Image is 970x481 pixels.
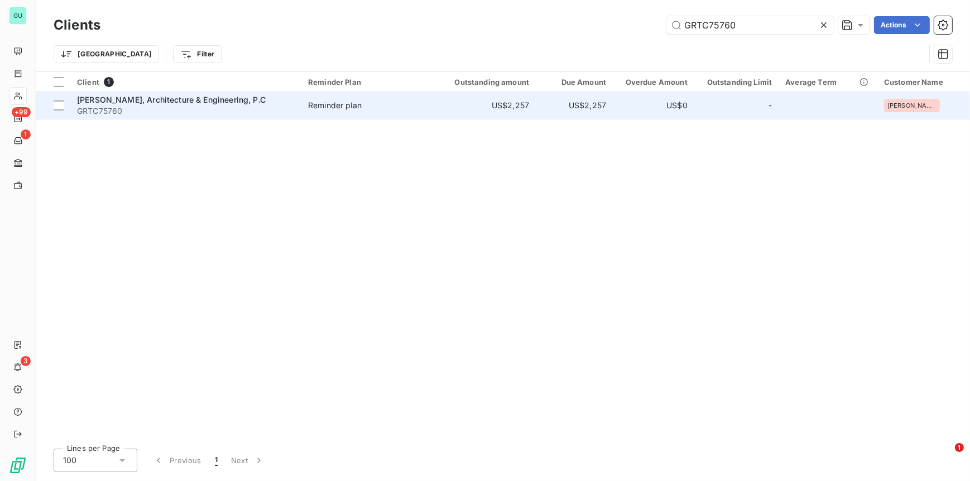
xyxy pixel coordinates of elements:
span: 1 [955,443,964,452]
span: 1 [104,77,114,87]
div: Reminder Plan [308,78,420,86]
button: [GEOGRAPHIC_DATA] [54,45,159,63]
td: US$0 [613,92,694,119]
div: Outstanding amount [433,78,529,86]
div: Overdue Amount [620,78,688,86]
button: Next [224,449,271,472]
button: Filter [173,45,222,63]
span: GRTC75760 [77,105,295,117]
div: Reminder plan [308,100,362,111]
iframe: Intercom live chat [932,443,959,470]
div: Due Amount [542,78,606,86]
div: Outstanding Limit [701,78,772,86]
div: Average Term [785,78,871,86]
span: 100 [63,455,76,466]
input: Search [666,16,834,34]
button: 1 [208,449,224,472]
div: Customer Name [884,78,963,86]
button: Actions [874,16,930,34]
span: Client [77,78,99,86]
span: 1 [21,129,31,140]
span: [PERSON_NAME], Architecture & Engineering, P.C [77,95,266,104]
div: GU [9,7,27,25]
button: Previous [146,449,208,472]
img: Logo LeanPay [9,456,27,474]
td: US$2,257 [426,92,536,119]
h3: Clients [54,15,100,35]
span: - [769,100,772,111]
span: 3 [21,356,31,366]
span: 1 [215,455,218,466]
span: +99 [12,107,31,117]
td: US$2,257 [536,92,613,119]
span: [PERSON_NAME], Architecture & Engineering, P.C [887,102,937,109]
